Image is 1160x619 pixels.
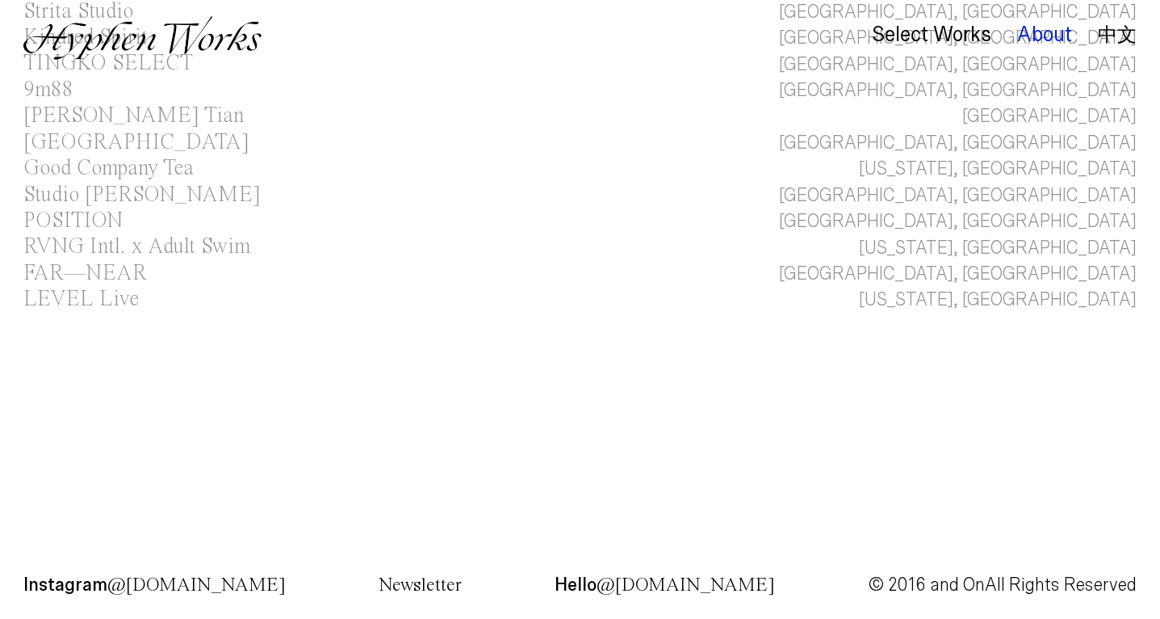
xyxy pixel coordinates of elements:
div: [PERSON_NAME] Tian [23,105,244,127]
span: @[DOMAIN_NAME] [107,576,286,596]
div: [GEOGRAPHIC_DATA], [GEOGRAPHIC_DATA] [779,183,1137,208]
span: @[DOMAIN_NAME] [597,576,775,596]
div: [GEOGRAPHIC_DATA] [962,103,1137,129]
img: Hyphen Works [23,16,262,60]
div: Studio [PERSON_NAME] [23,184,261,206]
div: [GEOGRAPHIC_DATA], [GEOGRAPHIC_DATA] [779,78,1137,103]
a: Newsletter [379,577,462,594]
div: Select Works [872,23,991,46]
div: Good Company Tea [23,158,194,179]
p: © 2016 and On [868,577,1137,593]
a: 中文 [1098,26,1137,44]
div: RVNG Intl. x Adult Swim [23,236,250,258]
div: About [1017,23,1072,46]
a: Hello@[DOMAIN_NAME] [555,577,775,594]
div: [GEOGRAPHIC_DATA] [23,132,249,154]
a: Select Works [872,27,991,44]
div: POSITION [23,210,123,232]
div: [US_STATE], [GEOGRAPHIC_DATA] [859,235,1137,261]
div: 9m88 [23,79,73,101]
a: Instagram@[DOMAIN_NAME] [23,577,286,594]
span: All Rights Reserved [985,575,1137,595]
div: FAR—NEAR [23,263,147,284]
p: Instagram [23,577,286,594]
div: [GEOGRAPHIC_DATA], [GEOGRAPHIC_DATA] [779,130,1137,156]
div: [GEOGRAPHIC_DATA], [GEOGRAPHIC_DATA] [779,261,1137,287]
div: LEVEL Live [23,288,139,310]
div: [US_STATE], [GEOGRAPHIC_DATA] [859,287,1137,313]
span: Newsletter [379,576,462,596]
a: About [1017,27,1072,44]
div: [GEOGRAPHIC_DATA], [GEOGRAPHIC_DATA] [779,208,1137,234]
p: Hello [555,577,775,594]
div: [US_STATE], [GEOGRAPHIC_DATA] [859,156,1137,182]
